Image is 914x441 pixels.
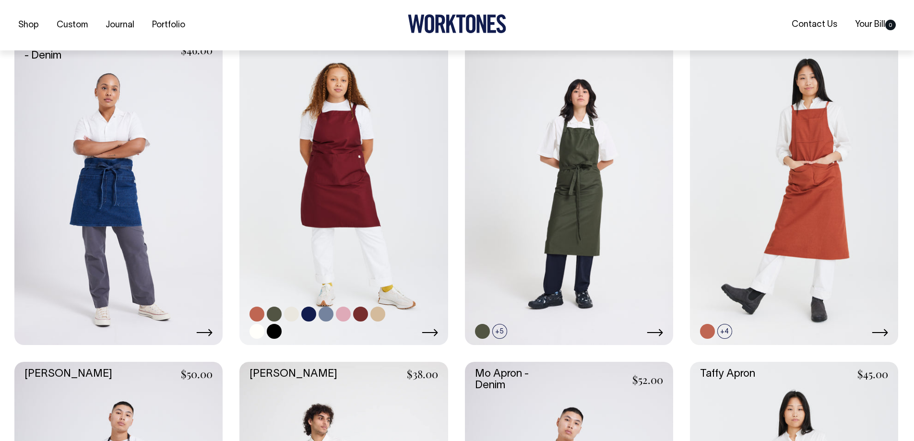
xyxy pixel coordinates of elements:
a: Your Bill0 [851,17,900,33]
a: Shop [14,17,43,33]
a: Journal [102,17,138,33]
a: Custom [53,17,92,33]
span: +4 [717,324,732,339]
a: Contact Us [788,17,841,33]
span: 0 [885,20,896,30]
span: +5 [492,324,507,339]
a: Portfolio [148,17,189,33]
